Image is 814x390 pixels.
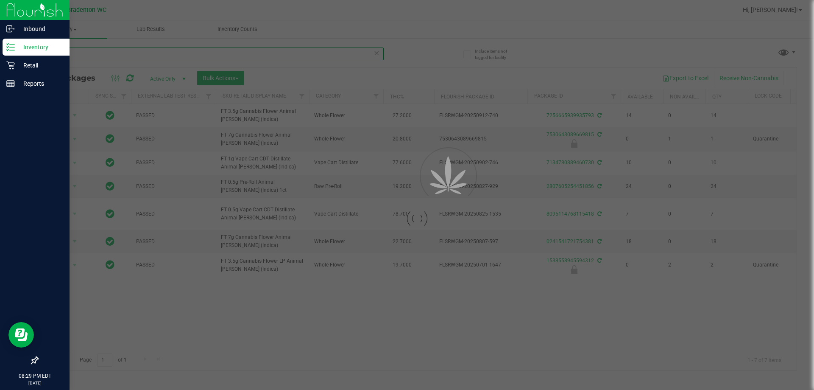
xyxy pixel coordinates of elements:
p: [DATE] [4,380,66,386]
p: Reports [15,79,66,89]
inline-svg: Inbound [6,25,15,33]
p: 08:29 PM EDT [4,372,66,380]
p: Inbound [15,24,66,34]
inline-svg: Retail [6,61,15,70]
iframe: Resource center [8,322,34,348]
p: Inventory [15,42,66,52]
p: Retail [15,60,66,70]
inline-svg: Reports [6,79,15,88]
inline-svg: Inventory [6,43,15,51]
